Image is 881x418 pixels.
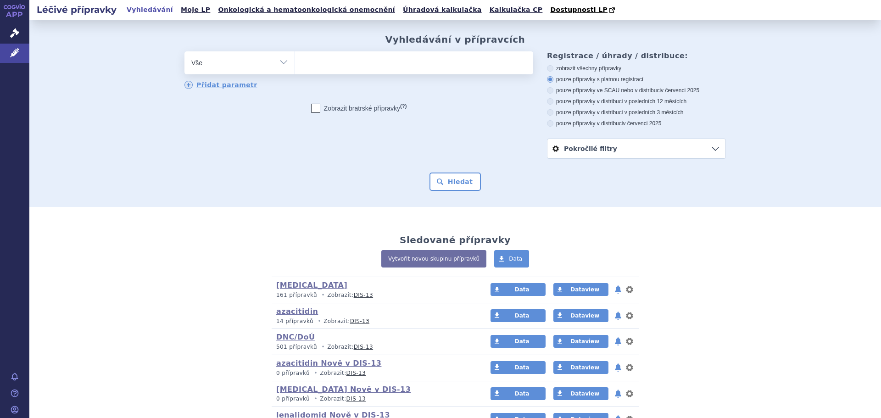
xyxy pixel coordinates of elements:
a: Data [494,250,529,268]
a: Data [491,387,546,400]
h2: Vyhledávání v přípravcích [385,34,525,45]
button: notifikace [613,284,623,295]
a: Dataview [553,283,608,296]
button: nastavení [625,388,634,399]
a: DIS-13 [354,292,373,298]
p: Zobrazit: [276,318,473,325]
a: Moje LP [178,4,213,16]
span: 0 přípravků [276,370,310,376]
a: Dataview [553,309,608,322]
a: [MEDICAL_DATA] [276,281,347,290]
a: DIS-13 [350,318,369,324]
a: Onkologická a hematoonkologická onemocnění [215,4,398,16]
a: Data [491,283,546,296]
button: nastavení [625,362,634,373]
a: Vytvořit novou skupinu přípravků [381,250,486,268]
h2: Sledované přípravky [400,234,511,245]
span: 0 přípravků [276,396,310,402]
a: Data [491,309,546,322]
span: v červenci 2025 [661,87,699,94]
i: • [319,343,327,351]
button: notifikace [613,388,623,399]
a: DIS-13 [346,396,366,402]
p: Zobrazit: [276,291,473,299]
span: Data [515,390,530,397]
a: Vyhledávání [124,4,176,16]
span: Data [509,256,522,262]
span: Dataview [570,390,599,397]
a: Data [491,361,546,374]
abbr: (?) [400,103,407,109]
button: notifikace [613,336,623,347]
button: notifikace [613,310,623,321]
span: Dataview [570,286,599,293]
a: Dataview [553,387,608,400]
button: Hledat [429,173,481,191]
a: Přidat parametr [184,81,257,89]
span: v červenci 2025 [623,120,661,127]
i: • [315,318,323,325]
span: 161 přípravků [276,292,317,298]
span: Dataview [570,312,599,319]
a: Data [491,335,546,348]
label: pouze přípravky v distribuci v posledních 12 měsících [547,98,726,105]
button: nastavení [625,284,634,295]
h2: Léčivé přípravky [29,3,124,16]
span: Data [515,312,530,319]
span: Data [515,364,530,371]
a: Dostupnosti LP [547,4,619,17]
p: Zobrazit: [276,369,473,377]
label: pouze přípravky ve SCAU nebo v distribuci [547,87,726,94]
a: Dataview [553,335,608,348]
a: Dataview [553,361,608,374]
label: pouze přípravky v distribuci [547,120,726,127]
label: zobrazit všechny přípravky [547,65,726,72]
span: 501 přípravků [276,344,317,350]
a: DNC/DoÚ [276,333,315,341]
label: pouze přípravky v distribuci v posledních 3 měsících [547,109,726,116]
i: • [312,369,320,377]
span: Data [515,338,530,345]
a: Úhradová kalkulačka [400,4,485,16]
label: pouze přípravky s platnou registrací [547,76,726,83]
button: notifikace [613,362,623,373]
a: Pokročilé filtry [547,139,725,158]
p: Zobrazit: [276,395,473,403]
h3: Registrace / úhrady / distribuce: [547,51,726,60]
p: Zobrazit: [276,343,473,351]
a: azacitidin Nově v DIS-13 [276,359,381,368]
button: nastavení [625,310,634,321]
label: Zobrazit bratrské přípravky [311,104,407,113]
i: • [312,395,320,403]
span: Data [515,286,530,293]
span: Dostupnosti LP [550,6,608,13]
span: Dataview [570,364,599,371]
a: DIS-13 [346,370,366,376]
button: nastavení [625,336,634,347]
a: Kalkulačka CP [487,4,546,16]
i: • [319,291,327,299]
a: [MEDICAL_DATA] Nově v DIS-13 [276,385,411,394]
span: 14 přípravků [276,318,313,324]
a: DIS-13 [354,344,373,350]
span: Dataview [570,338,599,345]
a: azacitidin [276,307,318,316]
